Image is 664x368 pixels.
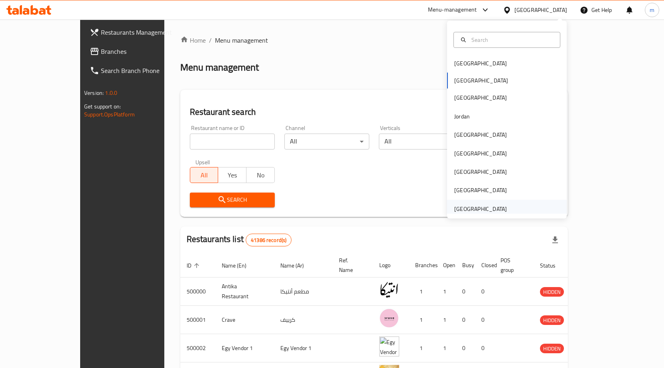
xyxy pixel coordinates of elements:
[274,277,333,306] td: مطعم أنتيكا
[514,6,567,14] div: [GEOGRAPHIC_DATA]
[409,277,437,306] td: 1
[196,195,268,205] span: Search
[373,253,409,277] th: Logo
[546,230,565,250] div: Export file
[540,287,564,297] span: HIDDEN
[475,334,494,362] td: 0
[540,261,566,270] span: Status
[180,334,215,362] td: 500002
[454,205,507,213] div: [GEOGRAPHIC_DATA]
[190,167,219,183] button: All
[379,280,399,300] img: Antika Restaurant
[195,159,210,165] label: Upsell
[475,306,494,334] td: 0
[246,236,291,244] span: 41386 record(s)
[454,130,507,139] div: [GEOGRAPHIC_DATA]
[274,306,333,334] td: كرييف
[180,277,215,306] td: 500000
[428,5,477,15] div: Menu-management
[215,306,274,334] td: Crave
[454,167,507,176] div: [GEOGRAPHIC_DATA]
[105,88,117,98] span: 1.0.0
[339,256,363,275] span: Ref. Name
[250,169,272,181] span: No
[540,316,564,325] span: HIDDEN
[437,277,456,306] td: 1
[379,134,464,150] div: All
[409,334,437,362] td: 1
[454,186,507,195] div: [GEOGRAPHIC_DATA]
[650,6,654,14] span: m
[101,47,185,56] span: Branches
[540,344,564,353] span: HIDDEN
[454,112,470,121] div: Jordan
[180,35,206,45] a: Home
[437,253,456,277] th: Open
[456,253,475,277] th: Busy
[187,233,292,246] h2: Restaurants list
[284,134,369,150] div: All
[83,42,191,61] a: Branches
[379,337,399,356] img: Egy Vendor 1
[409,253,437,277] th: Branches
[84,101,121,112] span: Get support on:
[215,334,274,362] td: Egy Vendor 1
[83,23,191,42] a: Restaurants Management
[456,306,475,334] td: 0
[246,167,275,183] button: No
[475,277,494,306] td: 0
[468,35,555,44] input: Search
[379,308,399,328] img: Crave
[215,35,268,45] span: Menu management
[215,277,274,306] td: Antika Restaurant
[101,66,185,75] span: Search Branch Phone
[456,334,475,362] td: 0
[222,261,257,270] span: Name (En)
[84,88,104,98] span: Version:
[84,109,135,120] a: Support.OpsPlatform
[454,93,507,102] div: [GEOGRAPHIC_DATA]
[500,256,524,275] span: POS group
[83,61,191,80] a: Search Branch Phone
[454,149,507,158] div: [GEOGRAPHIC_DATA]
[246,234,292,246] div: Total records count
[437,334,456,362] td: 1
[409,306,437,334] td: 1
[101,28,185,37] span: Restaurants Management
[209,35,212,45] li: /
[540,315,564,325] div: HIDDEN
[456,277,475,306] td: 0
[280,261,314,270] span: Name (Ar)
[180,35,568,45] nav: breadcrumb
[190,106,558,118] h2: Restaurant search
[187,261,202,270] span: ID
[180,61,259,74] h2: Menu management
[218,167,246,183] button: Yes
[437,306,456,334] td: 1
[454,59,507,68] div: [GEOGRAPHIC_DATA]
[190,193,275,207] button: Search
[475,253,494,277] th: Closed
[193,169,215,181] span: All
[221,169,243,181] span: Yes
[180,306,215,334] td: 500001
[274,334,333,362] td: Egy Vendor 1
[190,134,275,150] input: Search for restaurant name or ID..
